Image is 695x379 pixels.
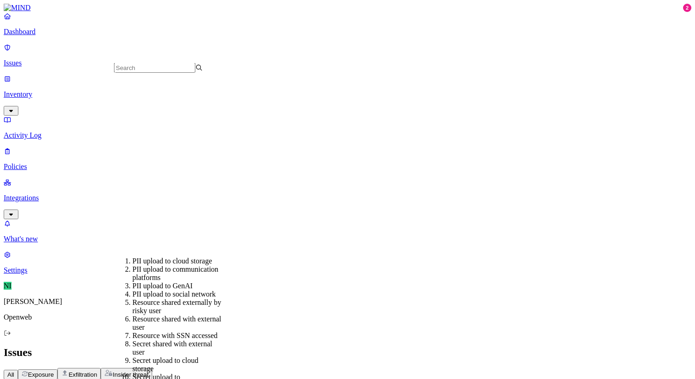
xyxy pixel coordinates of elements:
p: Policies [4,163,691,171]
a: Issues [4,43,691,67]
div: PII upload to social network [132,290,221,298]
a: Settings [4,251,691,274]
div: PII upload to communication platforms [132,265,221,282]
div: Resource shared with external user [132,315,221,332]
a: Inventory [4,75,691,114]
a: Activity Log [4,116,691,140]
p: [PERSON_NAME] [4,297,691,306]
div: Secret shared with external user [132,340,221,356]
p: Inventory [4,90,691,99]
input: Search [114,63,195,73]
p: Settings [4,266,691,274]
img: MIND [4,4,31,12]
p: Integrations [4,194,691,202]
a: Integrations [4,178,691,218]
div: PII upload to cloud storage [132,257,221,265]
p: Issues [4,59,691,67]
a: What's new [4,219,691,243]
div: Resource shared externally by risky user [132,298,221,315]
div: Secret upload to cloud storage [132,356,221,373]
p: Activity Log [4,131,691,140]
span: Insider threat [113,371,148,378]
h2: Issues [4,346,691,359]
div: PII upload to GenAI [132,282,221,290]
a: MIND [4,4,691,12]
a: Policies [4,147,691,171]
span: Exposure [28,371,54,378]
p: What's new [4,235,691,243]
span: NI [4,282,11,290]
p: Openweb [4,313,691,321]
div: Resource with SSN accessed [132,332,221,340]
a: Dashboard [4,12,691,36]
span: Exfiltration [68,371,97,378]
p: Dashboard [4,28,691,36]
span: All [7,371,14,378]
div: 2 [683,4,691,12]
